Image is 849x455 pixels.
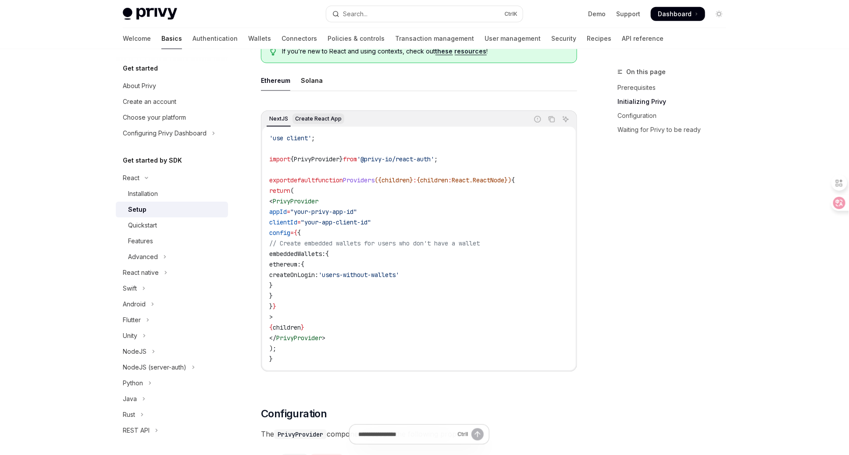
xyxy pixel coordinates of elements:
span: } [273,302,276,310]
a: Features [116,233,228,249]
span: { [511,176,515,184]
a: Quickstart [116,217,228,233]
a: Security [551,28,576,49]
span: . [469,176,473,184]
span: PrivyProvider [294,155,339,163]
span: ReactNode [473,176,504,184]
button: Send message [471,428,484,441]
span: { [297,229,301,237]
div: Java [123,394,137,404]
div: Features [128,236,153,246]
span: { [325,250,329,258]
span: On this page [626,67,666,77]
span: default [290,176,315,184]
span: embeddedWallets: [269,250,325,258]
span: Configuration [261,407,327,421]
a: Choose your platform [116,110,228,125]
span: { [290,155,294,163]
h5: Get started [123,63,158,74]
a: Authentication [193,28,238,49]
span: Dashboard [658,10,692,18]
span: Ctrl K [504,11,517,18]
button: Toggle Configuring Privy Dashboard section [116,125,228,141]
span: { [417,176,420,184]
span: ethereum: [269,260,301,268]
div: Advanced [128,252,158,262]
div: Setup [128,204,146,215]
div: Unity [123,331,137,341]
button: Toggle Flutter section [116,312,228,328]
a: Waiting for Privy to be ready [617,123,733,137]
button: Report incorrect code [532,114,543,125]
span: children [420,176,448,184]
a: About Privy [116,78,228,94]
a: Recipes [587,28,611,49]
span: ( [290,187,294,195]
span: } [269,302,273,310]
div: REST API [123,425,150,436]
div: Android [123,299,146,309]
a: Create an account [116,94,228,110]
span: } [410,176,413,184]
span: } [301,323,304,331]
a: Transaction management [395,28,474,49]
div: Create an account [123,96,176,107]
span: ); [269,345,276,352]
span: : [448,176,452,184]
button: Ask AI [560,114,571,125]
span: 'use client' [269,134,311,142]
span: PrivyProvider [276,334,322,342]
img: light logo [123,8,177,20]
div: Rust [123,409,135,420]
a: Configuration [617,109,733,123]
div: About Privy [123,81,156,91]
svg: Tip [270,48,276,56]
span: createOnLogin: [269,271,318,279]
span: PrivyProvider [273,197,318,205]
a: Prerequisites [617,81,733,95]
div: Python [123,378,143,388]
span: = [290,229,294,237]
button: Toggle React native section [116,265,228,281]
div: Search... [343,9,367,19]
input: Ask a question... [358,425,454,444]
h5: Get started by SDK [123,155,182,166]
span: return [269,187,290,195]
div: NodeJS [123,346,146,357]
span: : [413,176,417,184]
a: Connectors [282,28,317,49]
span: { [294,229,297,237]
button: Toggle Swift section [116,281,228,296]
div: Installation [128,188,158,199]
span: "your-app-client-id" [301,218,371,226]
button: Toggle Rust section [116,407,228,423]
a: Wallets [248,28,271,49]
a: resources [455,47,487,55]
button: Toggle Python section [116,375,228,391]
a: API reference [622,28,664,49]
span: React [452,176,469,184]
button: Copy the contents from the code block [546,114,557,125]
span: }) [504,176,511,184]
div: Choose your platform [123,112,186,123]
div: Solana [301,70,323,91]
div: NodeJS (server-auth) [123,362,186,373]
div: Ethereum [261,70,290,91]
span: > [269,313,273,321]
span: export [269,176,290,184]
span: > [322,334,325,342]
div: React native [123,267,159,278]
a: Installation [116,186,228,202]
div: NextJS [267,114,291,124]
span: If you’re new to React and using contexts, check out ! [282,47,568,56]
span: clientId [269,218,297,226]
button: Toggle Android section [116,296,228,312]
span: = [297,218,301,226]
button: Toggle NodeJS section [116,344,228,359]
a: User management [485,28,541,49]
span: function [315,176,343,184]
span: < [269,197,273,205]
span: children [382,176,410,184]
button: Toggle REST API section [116,423,228,438]
a: these [435,47,453,55]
